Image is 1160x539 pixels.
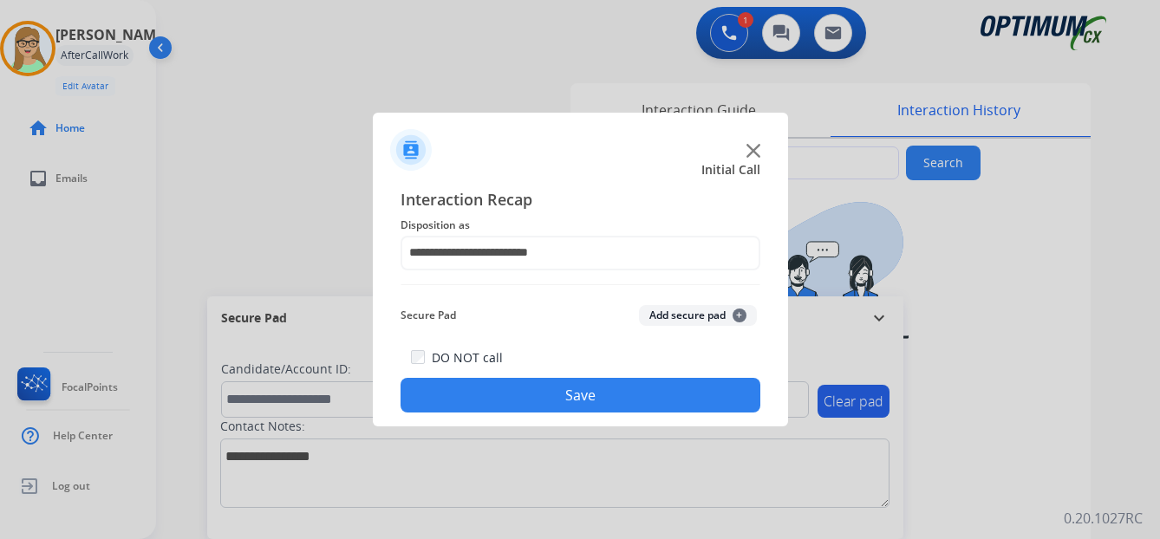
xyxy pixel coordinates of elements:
[401,215,760,236] span: Disposition as
[401,284,760,285] img: contact-recap-line.svg
[401,187,760,215] span: Interaction Recap
[733,308,746,322] span: +
[639,305,757,326] button: Add secure pad+
[401,305,456,326] span: Secure Pad
[390,129,432,171] img: contactIcon
[401,378,760,412] button: Save
[432,349,503,367] label: DO NOT call
[701,161,760,179] span: Initial Call
[1064,508,1143,529] p: 0.20.1027RC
